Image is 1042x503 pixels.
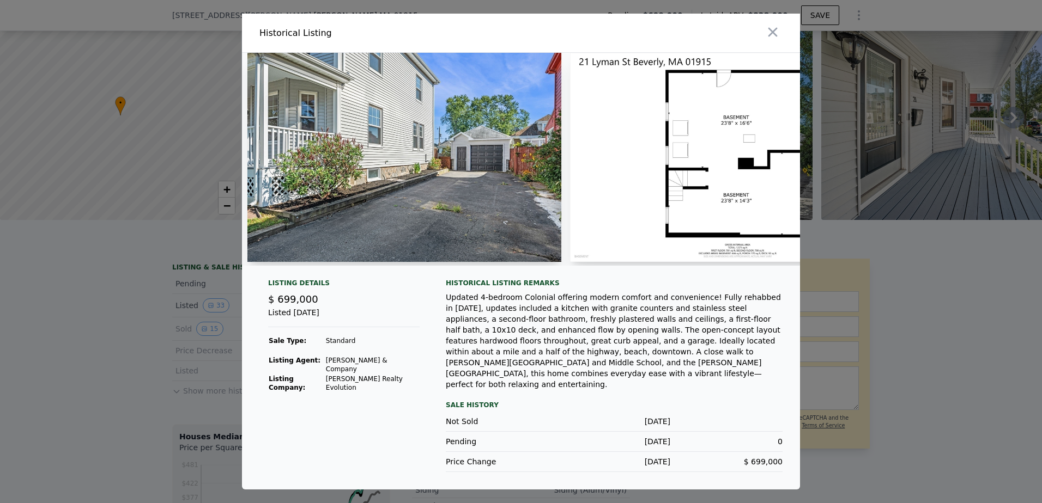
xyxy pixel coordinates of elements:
div: Historical Listing [259,27,517,40]
div: [DATE] [558,456,670,467]
span: $ 699,000 [268,293,318,305]
strong: Sale Type: [269,337,306,345]
div: 0 [670,436,783,447]
td: [PERSON_NAME] & Company [325,355,420,374]
strong: Listing Company: [269,375,305,391]
div: Listed [DATE] [268,307,420,327]
div: [DATE] [558,416,670,427]
strong: Listing Agent: [269,357,320,364]
td: Standard [325,336,420,346]
div: Price Change [446,456,558,467]
div: Historical Listing remarks [446,279,783,287]
td: [PERSON_NAME] Realty Evolution [325,374,420,392]
div: Updated 4-bedroom Colonial offering modern comfort and convenience! Fully rehabbed in [DATE], upd... [446,292,783,390]
div: Not Sold [446,416,558,427]
span: $ 699,000 [744,457,783,466]
div: [DATE] [558,436,670,447]
div: Pending [446,436,558,447]
div: Sale History [446,398,783,412]
img: Property Img [247,53,561,262]
img: Property Img [570,53,905,262]
div: Listing Details [268,279,420,292]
